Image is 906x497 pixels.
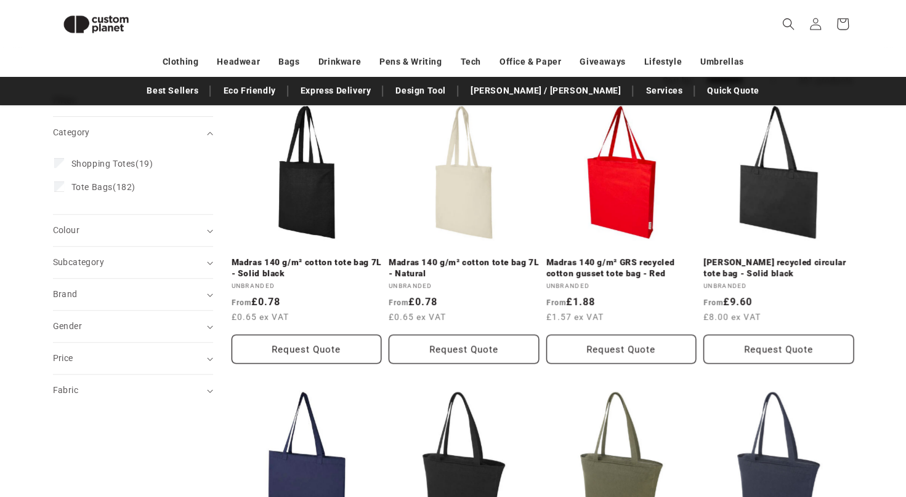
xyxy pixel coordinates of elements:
[278,51,299,73] a: Bags
[318,51,361,73] a: Drinkware
[53,375,213,406] summary: Fabric (0 selected)
[53,127,90,137] span: Category
[53,311,213,342] summary: Gender (0 selected)
[53,289,78,299] span: Brand
[389,335,539,364] button: Request Quote
[389,80,452,101] a: Design Tool
[53,279,213,310] summary: Brand (0 selected)
[53,257,104,267] span: Subcategory
[546,257,697,279] a: Madras 140 g/m² GRS recycled cotton gusset tote bag - Red
[379,51,442,73] a: Pens & Writing
[71,158,153,169] span: (19)
[644,51,682,73] a: Lifestyle
[232,335,382,364] button: Request Quote
[703,335,854,364] button: Request Quote
[140,80,204,101] a: Best Sellers
[53,225,79,235] span: Colour
[389,257,539,279] a: Madras 140 g/m² cotton tote bag 7L - Natural
[217,51,260,73] a: Headwear
[700,364,906,497] iframe: Chat Widget
[546,335,697,364] button: Request Quote
[53,343,213,374] summary: Price
[232,257,382,279] a: Madras 140 g/m² cotton tote bag 7L - Solid black
[464,80,627,101] a: [PERSON_NAME] / [PERSON_NAME]
[53,247,213,278] summary: Subcategory (0 selected)
[71,181,135,193] span: (182)
[71,159,135,169] span: Shopping Totes
[53,5,139,44] img: Custom Planet
[53,353,73,363] span: Price
[460,51,480,73] a: Tech
[53,321,82,331] span: Gender
[701,80,766,101] a: Quick Quote
[163,51,199,73] a: Clothing
[639,80,689,101] a: Services
[700,51,743,73] a: Umbrellas
[500,51,561,73] a: Office & Paper
[580,51,625,73] a: Giveaways
[53,117,213,148] summary: Category (0 selected)
[71,182,113,192] span: Tote Bags
[217,80,281,101] a: Eco Friendly
[294,80,378,101] a: Express Delivery
[53,385,78,395] span: Fabric
[775,10,802,38] summary: Search
[53,215,213,246] summary: Colour (0 selected)
[703,257,854,279] a: [PERSON_NAME] recycled circular tote bag - Solid black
